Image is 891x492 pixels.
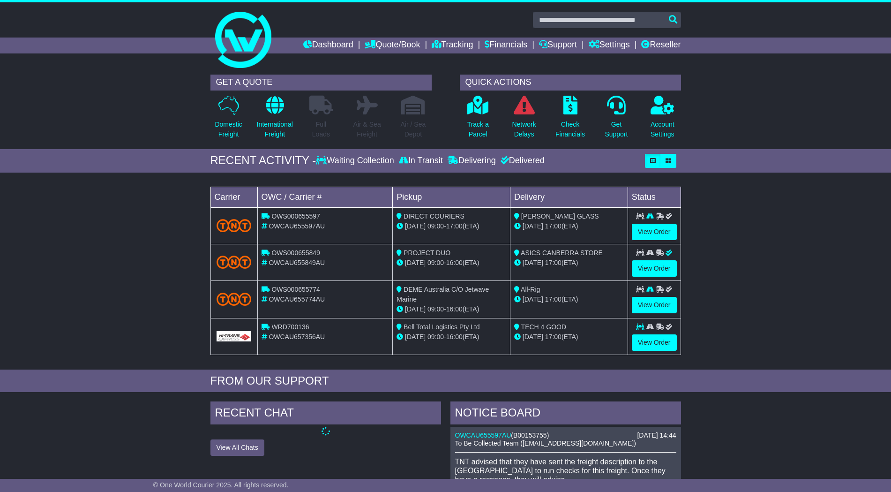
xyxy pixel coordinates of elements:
img: TNT_Domestic.png [217,293,252,305]
span: 17:00 [545,333,562,341]
span: B00153755 [513,431,547,439]
span: OWS000655597 [271,212,320,220]
span: [DATE] [405,305,426,313]
span: All-Rig [521,286,540,293]
span: 16:00 [446,305,463,313]
a: Quote/Book [365,38,420,53]
p: Check Financials [555,120,585,139]
a: Dashboard [303,38,353,53]
span: OWCAU655849AU [269,259,325,266]
span: [DATE] [523,222,543,230]
span: Bell Total Logistics Pty Ltd [404,323,479,331]
td: Pickup [393,187,510,207]
div: QUICK ACTIONS [460,75,681,91]
div: Waiting Collection [316,156,396,166]
span: 09:00 [427,222,444,230]
span: ASICS CANBERRA STORE [521,249,603,257]
p: International Freight [257,120,293,139]
span: 17:00 [545,295,562,303]
span: [DATE] [523,333,543,341]
span: 16:00 [446,259,463,266]
span: © One World Courier 2025. All rights reserved. [153,481,289,489]
div: In Transit [397,156,445,166]
a: NetworkDelays [511,95,536,144]
a: Tracking [432,38,473,53]
span: 17:00 [545,259,562,266]
div: Delivered [498,156,545,166]
img: GetCarrierServiceLogo [217,331,252,341]
span: 16:00 [446,333,463,341]
a: CheckFinancials [555,95,585,144]
div: Delivering [445,156,498,166]
span: OWCAU655597AU [269,222,325,230]
p: Track a Parcel [467,120,489,139]
span: OWS000655849 [271,249,320,257]
span: WRD700136 [271,323,309,331]
div: [DATE] 14:44 [637,431,676,439]
div: (ETA) [514,221,624,231]
span: 09:00 [427,259,444,266]
span: OWCAU655774AU [269,295,325,303]
a: Support [539,38,577,53]
p: Account Settings [651,120,674,139]
div: (ETA) [514,258,624,268]
div: ( ) [455,431,676,439]
img: TNT_Domestic.png [217,219,252,232]
td: Status [628,187,681,207]
span: To Be Collected Team ([EMAIL_ADDRESS][DOMAIN_NAME]) [455,439,636,447]
a: AccountSettings [650,95,675,144]
td: Delivery [510,187,628,207]
div: RECENT ACTIVITY - [210,154,316,167]
div: NOTICE BOARD [450,401,681,427]
div: - (ETA) [397,304,506,314]
a: View Order [632,334,677,351]
span: 17:00 [446,222,463,230]
div: - (ETA) [397,332,506,342]
div: (ETA) [514,295,624,304]
span: [DATE] [523,259,543,266]
button: View All Chats [210,439,264,456]
td: OWC / Carrier # [257,187,393,207]
div: - (ETA) [397,221,506,231]
a: Financials [485,38,527,53]
a: GetSupport [604,95,628,144]
span: PROJECT DUO [404,249,450,257]
a: View Order [632,224,677,240]
div: GET A QUOTE [210,75,432,91]
p: Air & Sea Freight [353,120,381,139]
a: Reseller [641,38,681,53]
a: View Order [632,260,677,277]
span: OWCAU657356AU [269,333,325,341]
span: [DATE] [405,259,426,266]
span: [DATE] [405,222,426,230]
div: RECENT CHAT [210,401,441,427]
img: TNT_Domestic.png [217,256,252,268]
span: DIRECT COURIERS [404,212,464,220]
span: TECH 4 GOOD [521,323,566,331]
td: Carrier [210,187,257,207]
p: Air / Sea Depot [401,120,426,139]
span: 09:00 [427,305,444,313]
p: TNT advised that they have sent the freight description to the [GEOGRAPHIC_DATA] to run checks fo... [455,457,676,484]
a: DomesticFreight [214,95,242,144]
span: [DATE] [405,333,426,341]
span: 17:00 [545,222,562,230]
p: Full Loads [309,120,333,139]
div: FROM OUR SUPPORT [210,374,681,388]
span: OWS000655774 [271,286,320,293]
p: Domestic Freight [215,120,242,139]
a: InternationalFreight [256,95,293,144]
a: View Order [632,297,677,313]
a: Track aParcel [467,95,489,144]
div: (ETA) [514,332,624,342]
a: OWCAU655597AU [455,431,511,439]
span: [PERSON_NAME] GLASS [521,212,599,220]
a: Settings [589,38,630,53]
span: [DATE] [523,295,543,303]
span: 09:00 [427,333,444,341]
p: Get Support [605,120,628,139]
div: - (ETA) [397,258,506,268]
p: Network Delays [512,120,536,139]
span: DEME Australia C/O Jetwave Marine [397,286,489,303]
